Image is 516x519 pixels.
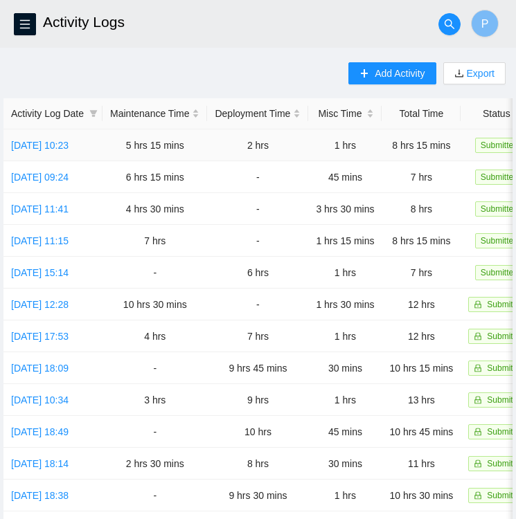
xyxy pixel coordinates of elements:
td: 10 hrs 30 mins [103,289,207,320]
td: 1 hrs 15 mins [308,225,382,257]
td: 2 hrs [207,129,308,161]
a: [DATE] 18:49 [11,426,69,437]
th: Total Time [382,98,461,129]
td: 7 hrs [207,320,308,352]
button: downloadExport [443,62,506,84]
td: 1 hrs [308,480,382,511]
td: 3 hrs 30 mins [308,193,382,225]
span: lock [474,364,482,372]
td: 7 hrs [103,225,207,257]
td: 10 hrs 45 mins [382,416,461,448]
button: P [471,10,499,37]
td: 8 hrs [382,193,461,225]
a: [DATE] 09:24 [11,172,69,183]
td: 8 hrs [207,448,308,480]
span: filter [89,109,98,118]
td: 13 hrs [382,384,461,416]
td: 9 hrs [207,384,308,416]
td: 4 hrs [103,320,207,352]
td: 1 hrs [308,384,382,416]
td: 10 hrs [207,416,308,448]
a: [DATE] 17:53 [11,331,69,342]
a: [DATE] 10:34 [11,394,69,406]
span: menu [15,19,35,30]
span: lock [474,332,482,340]
td: 12 hrs [382,320,461,352]
td: 1 hrs [308,129,382,161]
td: - [207,225,308,257]
td: 1 hrs [308,257,382,289]
td: 30 mins [308,352,382,384]
td: 8 hrs 15 mins [382,225,461,257]
a: [DATE] 18:14 [11,458,69,469]
span: search [439,19,460,30]
td: 45 mins [308,416,382,448]
span: Add Activity [375,66,425,81]
td: 1 hrs [308,320,382,352]
td: - [207,161,308,193]
td: 11 hrs [382,448,461,480]
td: - [207,289,308,320]
td: 2 hrs 30 mins [103,448,207,480]
a: [DATE] 10:23 [11,140,69,151]
span: lock [474,459,482,468]
a: Export [464,68,495,79]
td: 8 hrs 15 mins [382,129,461,161]
td: - [103,257,207,289]
td: 1 hrs 30 mins [308,289,382,320]
td: 6 hrs 15 mins [103,161,207,193]
a: [DATE] 11:15 [11,235,69,246]
span: plus [359,69,369,80]
td: - [103,416,207,448]
span: lock [474,300,482,309]
a: [DATE] 11:41 [11,203,69,215]
a: [DATE] 18:38 [11,490,69,501]
td: 9 hrs 30 mins [207,480,308,511]
td: 5 hrs 15 mins [103,129,207,161]
button: menu [14,13,36,35]
span: Activity Log Date [11,106,84,121]
td: 7 hrs [382,161,461,193]
td: 7 hrs [382,257,461,289]
td: 30 mins [308,448,382,480]
span: download [454,69,464,80]
span: lock [474,491,482,500]
a: [DATE] 12:28 [11,299,69,310]
td: 10 hrs 15 mins [382,352,461,384]
td: - [103,480,207,511]
td: 12 hrs [382,289,461,320]
button: plusAdd Activity [348,62,436,84]
a: [DATE] 18:09 [11,363,69,374]
td: 6 hrs [207,257,308,289]
td: 9 hrs 45 mins [207,352,308,384]
td: 3 hrs [103,384,207,416]
td: - [207,193,308,225]
span: lock [474,396,482,404]
td: 45 mins [308,161,382,193]
span: P [481,15,489,33]
a: [DATE] 15:14 [11,267,69,278]
span: filter [87,103,100,124]
td: 4 hrs 30 mins [103,193,207,225]
span: lock [474,428,482,436]
td: - [103,352,207,384]
button: search [438,13,461,35]
td: 10 hrs 30 mins [382,480,461,511]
